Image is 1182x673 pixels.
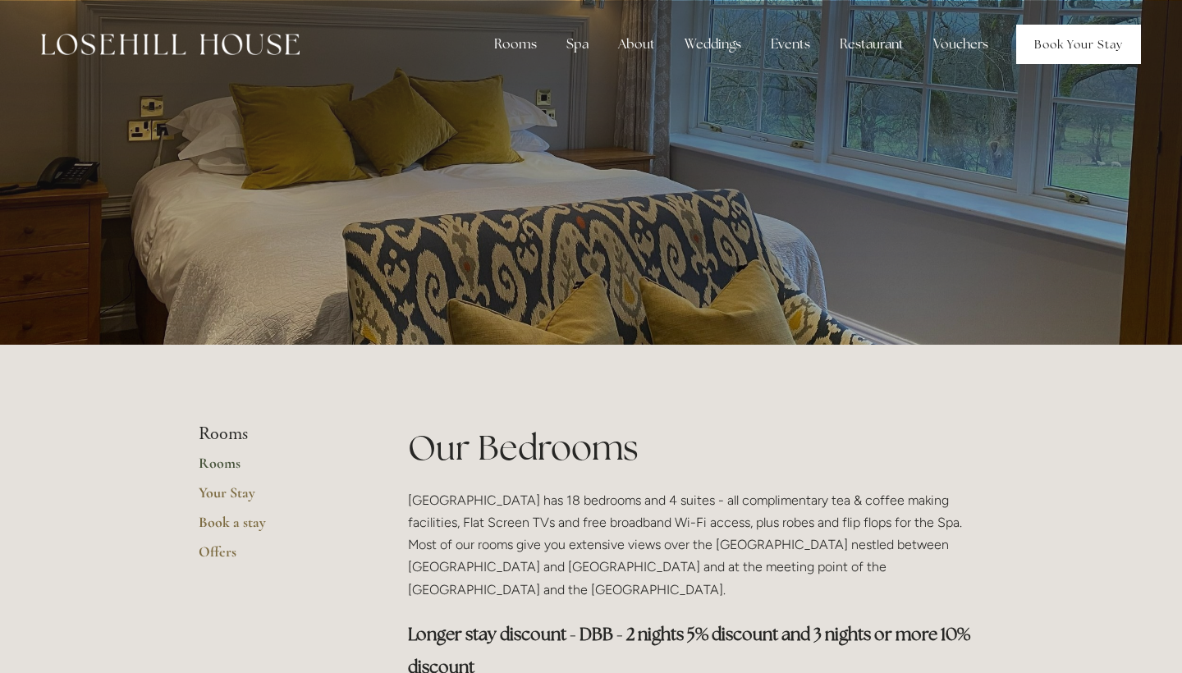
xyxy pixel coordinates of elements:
div: Restaurant [827,28,917,61]
div: About [605,28,668,61]
img: Losehill House [41,34,300,55]
a: Book a stay [199,513,355,543]
div: Events [758,28,823,61]
a: Book Your Stay [1016,25,1141,64]
a: Rooms [199,454,355,483]
li: Rooms [199,423,355,445]
p: [GEOGRAPHIC_DATA] has 18 bedrooms and 4 suites - all complimentary tea & coffee making facilities... [408,489,983,601]
div: Spa [553,28,602,61]
a: Your Stay [199,483,355,513]
div: Weddings [671,28,754,61]
h1: Our Bedrooms [408,423,983,472]
a: Offers [199,543,355,572]
div: Rooms [481,28,550,61]
a: Vouchers [920,28,1001,61]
